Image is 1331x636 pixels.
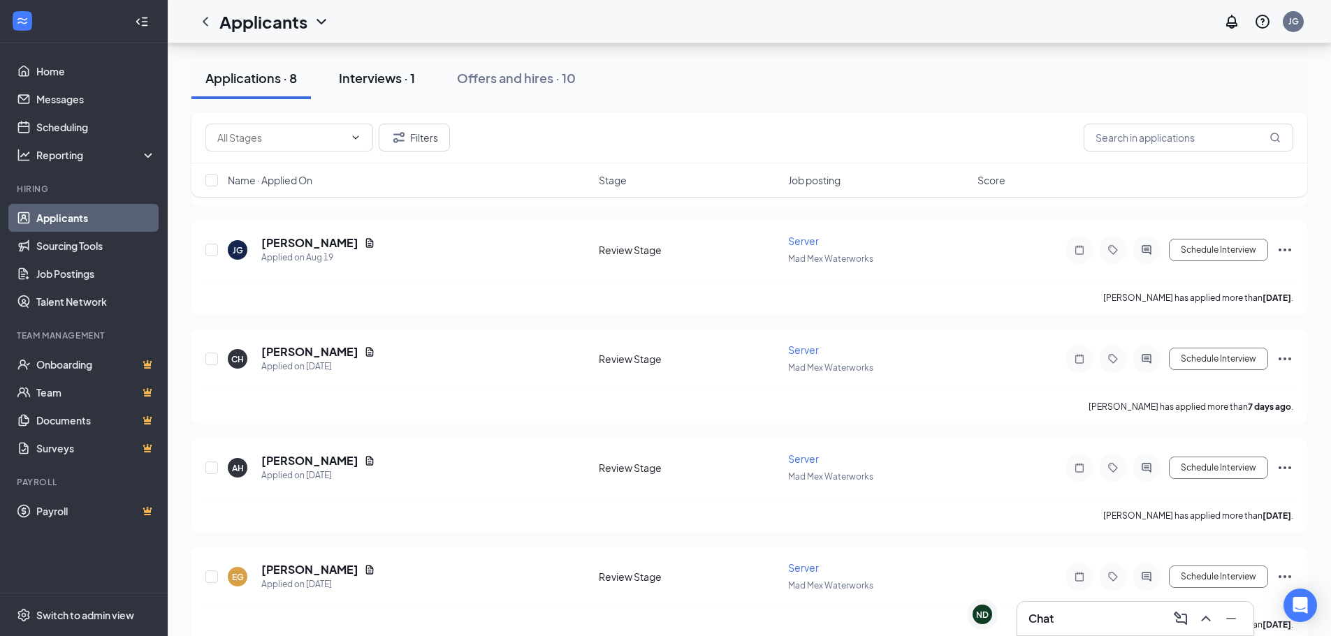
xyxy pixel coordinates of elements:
[1248,401,1291,412] b: 7 days ago
[1105,244,1121,256] svg: Tag
[788,452,819,465] span: Server
[1138,353,1155,364] svg: ActiveChat
[364,564,375,575] svg: Document
[788,362,873,373] span: Mad Mex Waterworks
[1169,348,1268,370] button: Schedule Interview
[788,173,841,187] span: Job posting
[233,244,243,256] div: JG
[1263,510,1291,521] b: [DATE]
[1169,457,1268,479] button: Schedule Interview
[261,344,358,360] h5: [PERSON_NAME]
[261,577,375,591] div: Applied on [DATE]
[977,173,1005,187] span: Score
[599,243,780,257] div: Review Stage
[457,69,576,87] div: Offers and hires · 10
[1254,13,1271,30] svg: QuestionInfo
[1195,607,1217,630] button: ChevronUp
[1138,462,1155,473] svg: ActiveChat
[1105,353,1121,364] svg: Tag
[205,69,297,87] div: Applications · 8
[1089,401,1293,413] p: [PERSON_NAME] has applied more than .
[364,237,375,249] svg: Document
[599,461,780,475] div: Review Stage
[36,148,157,162] div: Reporting
[261,235,358,251] h5: [PERSON_NAME]
[36,113,156,141] a: Scheduling
[36,204,156,232] a: Applicants
[261,468,375,482] div: Applied on [DATE]
[17,330,153,341] div: Team Management
[1172,610,1189,627] svg: ComposeMessage
[1223,610,1239,627] svg: Minimize
[36,288,156,316] a: Talent Network
[261,360,375,374] div: Applied on [DATE]
[135,15,149,29] svg: Collapse
[261,562,358,577] h5: [PERSON_NAME]
[17,148,31,162] svg: Analysis
[1169,239,1268,261] button: Schedule Interview
[36,232,156,260] a: Sourcing Tools
[1071,571,1088,582] svg: Note
[313,13,330,30] svg: ChevronDown
[36,406,156,434] a: DocumentsCrown
[1105,571,1121,582] svg: Tag
[261,251,375,265] div: Applied on Aug 19
[1288,15,1299,27] div: JG
[788,253,873,264] span: Mad Mex Waterworks
[364,455,375,466] svg: Document
[36,608,134,622] div: Switch to admin view
[599,352,780,366] div: Review Stage
[599,570,780,584] div: Review Stage
[1103,510,1293,522] p: [PERSON_NAME] has applied more than .
[261,453,358,468] h5: [PERSON_NAME]
[788,343,819,356] span: Server
[219,10,307,34] h1: Applicants
[217,130,344,145] input: All Stages
[1263,619,1291,630] b: [DATE]
[1277,568,1293,585] svg: Ellipses
[1084,124,1293,151] input: Search in applications
[36,350,156,378] a: OnboardingCrown
[36,497,156,525] a: PayrollCrown
[976,609,989,621] div: ND
[36,260,156,288] a: Job Postings
[1028,611,1054,626] h3: Chat
[232,462,244,474] div: AH
[17,476,153,488] div: Payroll
[1105,462,1121,473] svg: Tag
[197,13,214,30] svg: ChevronLeft
[1270,132,1281,143] svg: MagnifyingGlass
[391,129,407,146] svg: Filter
[788,235,819,247] span: Server
[1263,293,1291,303] b: [DATE]
[339,69,415,87] div: Interviews · 1
[1223,13,1240,30] svg: Notifications
[36,434,156,462] a: SurveysCrown
[350,132,361,143] svg: ChevronDown
[1138,244,1155,256] svg: ActiveChat
[379,124,450,151] button: Filter Filters
[1283,589,1317,622] div: Open Intercom Messenger
[228,173,312,187] span: Name · Applied On
[788,471,873,482] span: Mad Mex Waterworks
[1220,607,1242,630] button: Minimize
[364,346,375,357] svg: Document
[231,353,244,365] div: CH
[1169,565,1268,588] button: Schedule Interview
[36,85,156,113] a: Messages
[17,183,153,195] div: Hiring
[1198,610,1214,627] svg: ChevronUp
[15,14,29,28] svg: WorkstreamLogo
[36,378,156,406] a: TeamCrown
[1277,350,1293,367] svg: Ellipses
[788,580,873,591] span: Mad Mex Waterworks
[1277,459,1293,476] svg: Ellipses
[232,571,244,583] div: EG
[1170,607,1192,630] button: ComposeMessage
[1138,571,1155,582] svg: ActiveChat
[17,608,31,622] svg: Settings
[1071,353,1088,364] svg: Note
[599,173,627,187] span: Stage
[1071,462,1088,473] svg: Note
